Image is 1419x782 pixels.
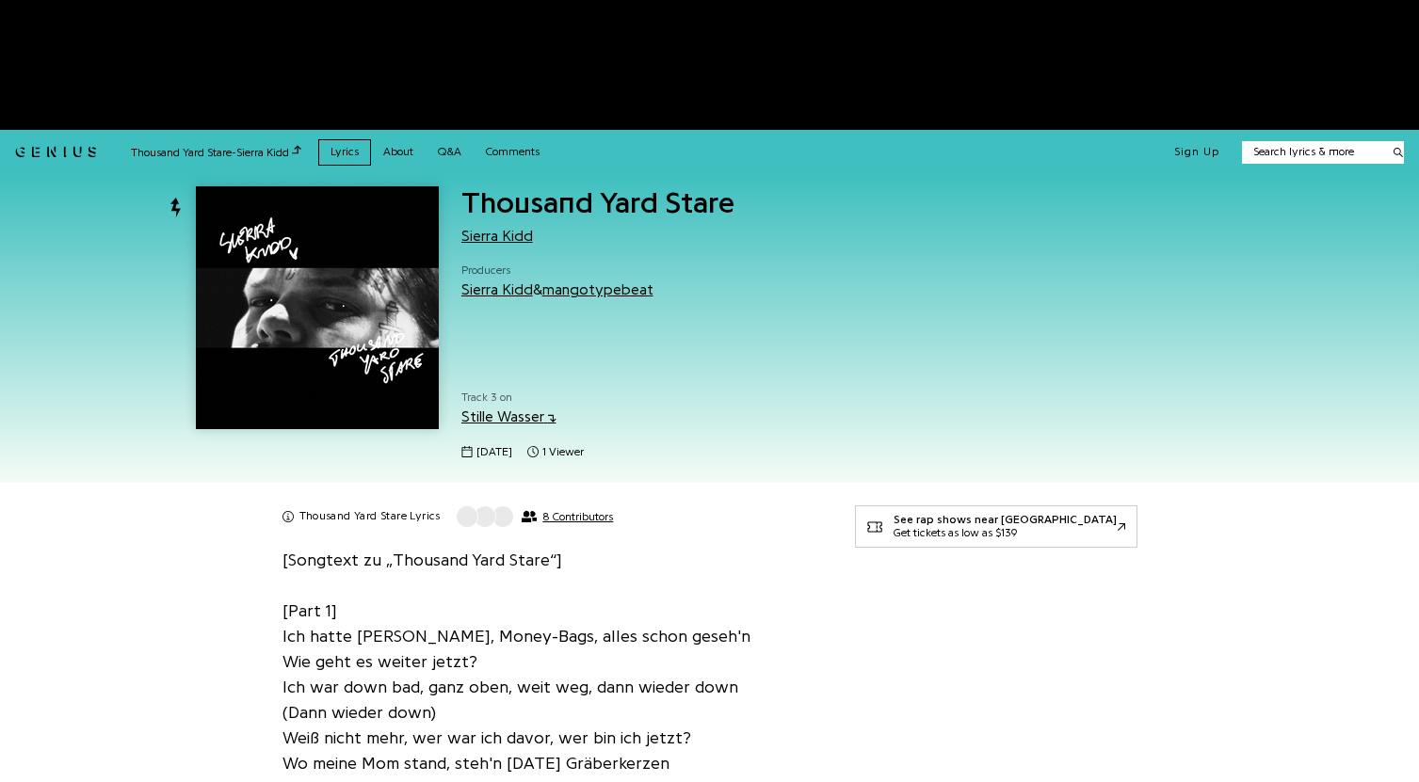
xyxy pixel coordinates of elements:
a: Comments [474,139,552,165]
a: Sierra Kidd [461,282,533,297]
div: Thousand Yard Stare - Sierra Kidd [131,143,301,161]
a: Sierra Kidd [461,229,533,244]
a: ​mangotypebeat [542,282,653,297]
iframe: Primis Frame [855,200,856,201]
div: Get tickets as low as $139 [894,527,1117,540]
input: Search lyrics & more [1242,144,1382,160]
a: Stille Wasser [461,409,556,424]
span: 1 viewer [542,444,584,460]
span: Thousand Yard Stare [461,188,734,218]
span: 1 viewer [527,444,584,460]
span: Producers [461,263,653,279]
button: 8 Contributors [456,505,613,528]
span: 8 Contributors [542,510,613,523]
img: Cover art for Thousand Yard Stare by Sierra Kidd [196,186,439,429]
span: Track 3 on [461,390,825,406]
div: & [461,279,653,301]
a: About [371,139,426,165]
span: [DATE] [476,444,512,460]
a: Q&A [426,139,474,165]
a: Lyrics [318,139,371,165]
h2: Thousand Yard Stare Lyrics [299,509,441,524]
div: See rap shows near [GEOGRAPHIC_DATA] [894,514,1117,527]
a: See rap shows near [GEOGRAPHIC_DATA]Get tickets as low as $139 [855,505,1137,548]
button: Sign Up [1174,145,1219,160]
